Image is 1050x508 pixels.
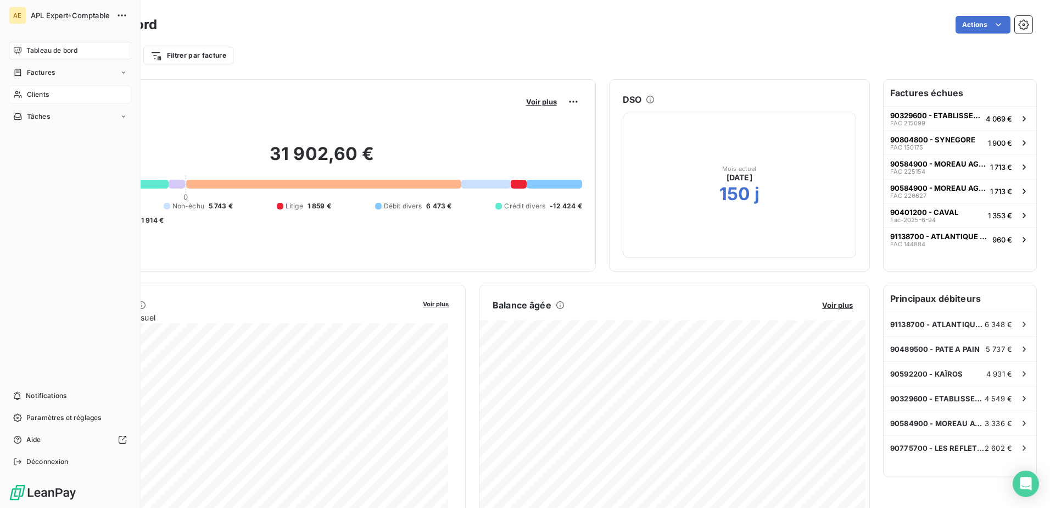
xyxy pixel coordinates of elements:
button: 90329600 - ETABLISSEMENTS CARLIERFAC 2150994 069 € [884,106,1036,130]
span: 90592200 - KAÏROS [890,369,963,378]
button: 91138700 - ATLANTIQUE CONTRÔLE ASPIRATIONFAC 144884960 € [884,227,1036,251]
button: 90401200 - CAVALFac-2025-6-941 353 € [884,203,1036,227]
span: Tâches [27,112,50,122]
button: Actions [956,16,1010,34]
span: FAC 225154 [890,168,925,175]
span: 90584900 - MOREAU AGENCEMENT [890,184,986,192]
span: Mois actuel [722,165,757,172]
button: Voir plus [420,299,452,308]
span: Clients [27,90,49,100]
span: -1 914 € [138,216,164,225]
span: Fac-2025-6-94 [890,217,936,223]
h6: Factures échues [884,80,1036,106]
span: 1 713 € [990,187,1012,196]
span: 4 931 € [986,369,1012,378]
span: FAC 226627 [890,192,926,199]
span: Notifications [26,391,66,401]
button: 90584900 - MOREAU AGENCEMENTFAC 2251541 713 € [884,154,1036,179]
a: Aide [9,431,131,449]
span: 90804800 - SYNEGORE [890,135,975,144]
span: 1 713 € [990,163,1012,172]
span: 91138700 - ATLANTIQUE CONTRÔLE ASPIRATION [890,320,985,329]
span: 2 602 € [985,444,1012,452]
span: 91138700 - ATLANTIQUE CONTRÔLE ASPIRATION [890,232,988,241]
span: [DATE] [727,172,752,183]
span: 90329600 - ETABLISSEMENTS CARLIER [890,394,985,403]
span: 5 743 € [209,201,233,211]
span: 4 549 € [985,394,1012,403]
span: Crédit divers [504,201,545,211]
span: 3 336 € [985,419,1012,428]
span: 90775700 - LES REFLETS GOURMANDS [890,444,985,452]
span: Factures [27,68,55,78]
span: Déconnexion [26,457,69,467]
span: FAC 215099 [890,120,925,126]
span: Débit divers [384,201,422,211]
span: Aide [26,435,41,445]
h6: Balance âgée [493,299,551,312]
span: 90401200 - CAVAL [890,208,958,217]
span: FAC 150175 [890,144,923,151]
span: 6 348 € [985,320,1012,329]
h6: Principaux débiteurs [884,285,1036,312]
button: Voir plus [523,97,560,107]
span: 1 353 € [988,211,1012,220]
span: APL Expert-Comptable [31,11,110,20]
span: 5 737 € [986,345,1012,354]
button: Voir plus [819,300,856,310]
h6: DSO [623,93,641,106]
span: 960 € [992,235,1012,244]
span: 90489500 - PATE A PAIN [890,345,980,354]
span: Voir plus [822,301,853,310]
div: Open Intercom Messenger [1013,471,1039,497]
span: 90584900 - MOREAU AGENCEMENT [890,419,985,428]
span: 6 473 € [426,201,451,211]
div: AE [9,7,26,24]
span: 4 069 € [986,114,1012,123]
h2: 150 [719,183,750,205]
span: Non-échu [172,201,204,211]
button: Filtrer par facture [143,47,233,64]
span: FAC 144884 [890,241,925,247]
img: Logo LeanPay [9,484,77,501]
span: Chiffre d'affaires mensuel [62,312,415,323]
h2: 31 902,60 € [62,143,582,176]
span: Paramètres et réglages [26,413,101,423]
span: 90329600 - ETABLISSEMENTS CARLIER [890,111,981,120]
span: Voir plus [526,97,557,106]
span: -12 424 € [550,201,582,211]
span: 90584900 - MOREAU AGENCEMENT [890,159,986,168]
span: Tableau de bord [26,46,77,56]
span: 1 900 € [988,139,1012,147]
h2: j [755,183,759,205]
span: Voir plus [423,300,449,308]
span: Litige [286,201,303,211]
span: 1 859 € [308,201,331,211]
button: 90584900 - MOREAU AGENCEMENTFAC 2266271 713 € [884,179,1036,203]
span: 0 [183,192,188,201]
button: 90804800 - SYNEGOREFAC 1501751 900 € [884,130,1036,154]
